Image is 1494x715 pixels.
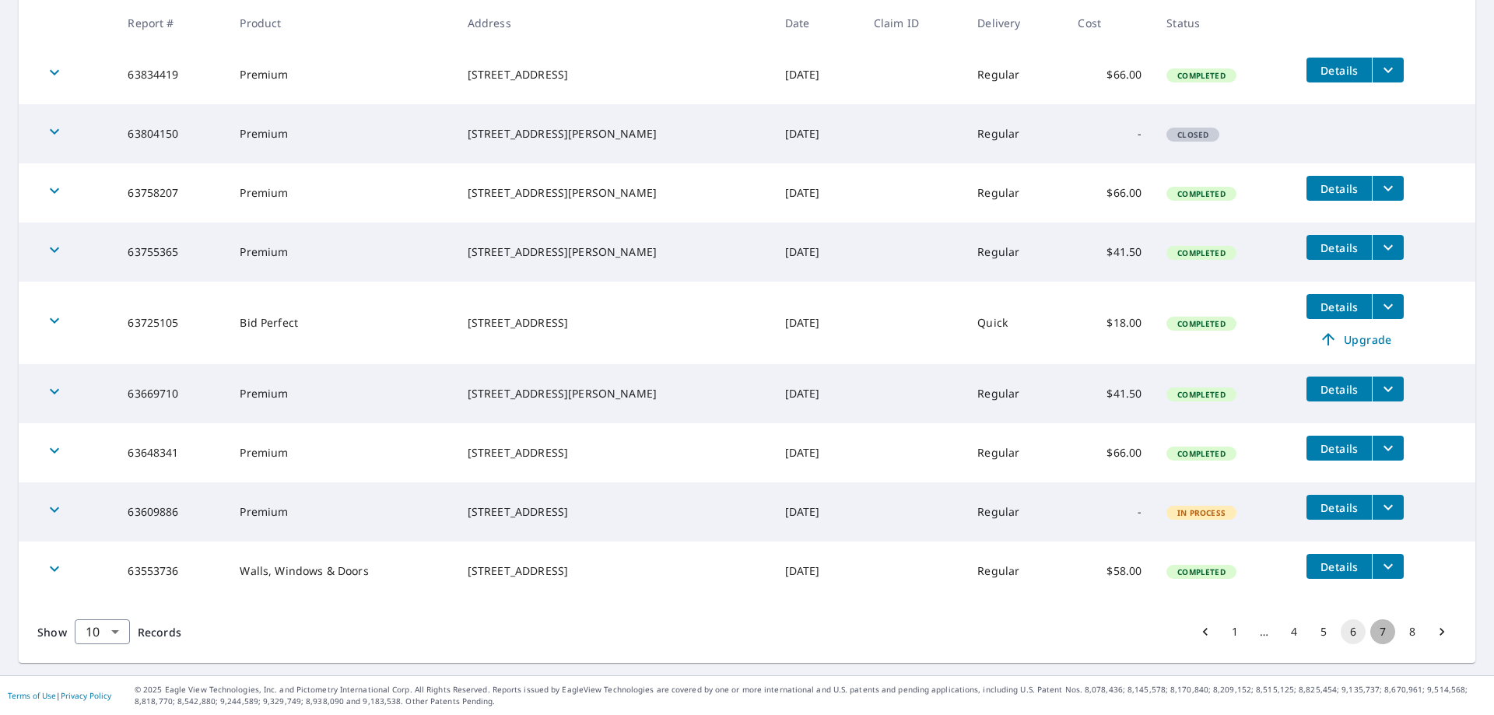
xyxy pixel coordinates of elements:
[773,45,861,104] td: [DATE]
[1065,542,1154,601] td: $58.00
[1316,181,1362,196] span: Details
[1372,235,1404,260] button: filesDropdownBtn-63755365
[468,563,760,579] div: [STREET_ADDRESS]
[1316,559,1362,574] span: Details
[8,691,111,700] p: |
[1316,330,1394,349] span: Upgrade
[1168,247,1234,258] span: Completed
[1168,389,1234,400] span: Completed
[227,423,454,482] td: Premium
[468,386,760,401] div: [STREET_ADDRESS][PERSON_NAME]
[115,423,227,482] td: 63648341
[1306,235,1372,260] button: detailsBtn-63755365
[965,45,1065,104] td: Regular
[1065,45,1154,104] td: $66.00
[1222,619,1247,644] button: Go to page 1
[115,482,227,542] td: 63609886
[468,504,760,520] div: [STREET_ADDRESS]
[115,163,227,223] td: 63758207
[965,482,1065,542] td: Regular
[1372,58,1404,82] button: filesDropdownBtn-63834419
[773,282,861,364] td: [DATE]
[773,542,861,601] td: [DATE]
[115,364,227,423] td: 63669710
[965,282,1065,364] td: Quick
[227,542,454,601] td: Walls, Windows & Doors
[468,185,760,201] div: [STREET_ADDRESS][PERSON_NAME]
[1306,436,1372,461] button: detailsBtn-63648341
[8,690,56,701] a: Terms of Use
[773,482,861,542] td: [DATE]
[965,163,1065,223] td: Regular
[468,126,760,142] div: [STREET_ADDRESS][PERSON_NAME]
[1372,377,1404,401] button: filesDropdownBtn-63669710
[773,163,861,223] td: [DATE]
[1191,619,1457,644] nav: pagination navigation
[1168,70,1234,81] span: Completed
[1193,619,1218,644] button: Go to previous page
[1306,554,1372,579] button: detailsBtn-63553736
[1065,423,1154,482] td: $66.00
[227,45,454,104] td: Premium
[1168,448,1234,459] span: Completed
[138,625,181,640] span: Records
[1065,104,1154,163] td: -
[965,223,1065,282] td: Regular
[1306,176,1372,201] button: detailsBtn-63758207
[1316,240,1362,255] span: Details
[1341,619,1366,644] button: page 6
[468,315,760,331] div: [STREET_ADDRESS]
[468,67,760,82] div: [STREET_ADDRESS]
[1306,495,1372,520] button: detailsBtn-63609886
[1168,507,1235,518] span: In Process
[1316,300,1362,314] span: Details
[227,482,454,542] td: Premium
[1306,377,1372,401] button: detailsBtn-63669710
[115,223,227,282] td: 63755365
[75,619,130,644] div: Show 10 records
[1316,63,1362,78] span: Details
[773,364,861,423] td: [DATE]
[227,282,454,364] td: Bid Perfect
[227,223,454,282] td: Premium
[468,445,760,461] div: [STREET_ADDRESS]
[1311,619,1336,644] button: Go to page 5
[115,104,227,163] td: 63804150
[1168,318,1234,329] span: Completed
[1306,294,1372,319] button: detailsBtn-63725105
[1306,327,1404,352] a: Upgrade
[1372,176,1404,201] button: filesDropdownBtn-63758207
[1065,223,1154,282] td: $41.50
[1252,624,1277,640] div: …
[773,223,861,282] td: [DATE]
[1429,619,1454,644] button: Go to next page
[1168,129,1218,140] span: Closed
[1168,188,1234,199] span: Completed
[37,625,67,640] span: Show
[1306,58,1372,82] button: detailsBtn-63834419
[1065,282,1154,364] td: $18.00
[965,542,1065,601] td: Regular
[773,423,861,482] td: [DATE]
[1372,554,1404,579] button: filesDropdownBtn-63553736
[1065,482,1154,542] td: -
[1282,619,1306,644] button: Go to page 4
[227,163,454,223] td: Premium
[965,104,1065,163] td: Regular
[1316,441,1362,456] span: Details
[773,104,861,163] td: [DATE]
[965,423,1065,482] td: Regular
[135,684,1486,707] p: © 2025 Eagle View Technologies, Inc. and Pictometry International Corp. All Rights Reserved. Repo...
[227,364,454,423] td: Premium
[468,244,760,260] div: [STREET_ADDRESS][PERSON_NAME]
[115,282,227,364] td: 63725105
[1400,619,1425,644] button: Go to page 8
[1168,566,1234,577] span: Completed
[75,610,130,654] div: 10
[1316,500,1362,515] span: Details
[227,104,454,163] td: Premium
[1370,619,1395,644] button: Go to page 7
[115,542,227,601] td: 63553736
[1065,364,1154,423] td: $41.50
[1372,495,1404,520] button: filesDropdownBtn-63609886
